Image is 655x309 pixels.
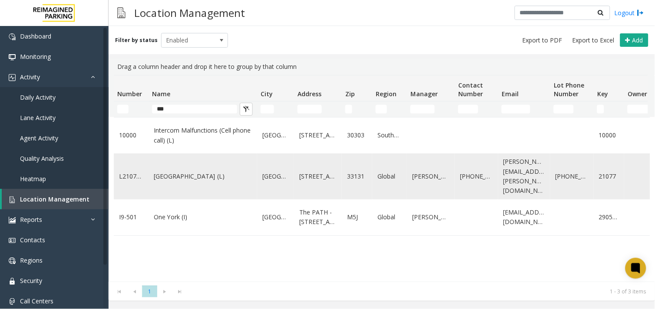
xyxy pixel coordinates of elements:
[407,101,455,117] td: Manager Filter
[114,101,149,117] td: Number Filter
[152,105,237,114] input: Name Filter
[347,212,367,222] a: M5J
[460,172,493,181] a: [PHONE_NUMBER]
[599,172,619,181] a: 21077
[9,196,16,203] img: 'icon'
[117,90,142,98] span: Number
[410,105,435,114] input: Manager Filter
[193,288,646,295] kendo-pager-info: 1 - 3 of 3 items
[162,33,215,47] span: Enabled
[262,212,289,222] a: [GEOGRAPHIC_DATA]
[154,212,252,222] a: One York (I)
[503,208,545,227] a: [EMAIL_ADDRESS][DOMAIN_NAME]
[410,90,438,98] span: Manager
[240,103,253,116] button: Clear
[455,101,498,117] td: Contact Number Filter
[347,130,367,140] a: 30303
[299,208,337,227] a: The PATH - [STREET_ADDRESS]
[294,101,342,117] td: Address Filter
[20,73,40,81] span: Activity
[599,212,619,222] a: 290501
[115,36,158,44] label: Filter by status
[261,105,274,114] input: City Filter
[130,2,249,23] h3: Location Management
[594,101,624,117] td: Key Filter
[9,217,16,224] img: 'icon'
[345,90,355,98] span: Zip
[20,93,56,101] span: Daily Activity
[257,101,294,117] td: City Filter
[299,172,337,181] a: [STREET_ADDRESS]
[149,101,257,117] td: Name Filter
[117,2,126,23] img: pageIcon
[376,105,387,114] input: Region Filter
[372,101,407,117] td: Region Filter
[376,90,397,98] span: Region
[20,276,42,285] span: Security
[152,90,170,98] span: Name
[109,75,655,282] div: Data table
[2,189,109,209] a: Location Management
[298,90,321,98] span: Address
[20,52,51,61] span: Monitoring
[154,126,252,145] a: Intercom Malfunctions (Cell phone call) (L)
[298,105,322,114] input: Address Filter
[9,278,16,285] img: 'icon'
[628,90,647,98] span: Owner
[554,81,584,98] span: Lot Phone Number
[9,54,16,61] img: 'icon'
[20,114,56,122] span: Lane Activity
[502,105,530,114] input: Email Filter
[569,34,618,46] button: Export to Excel
[9,74,16,81] img: 'icon'
[632,36,643,44] span: Add
[412,172,450,181] a: [PERSON_NAME]
[597,105,604,114] input: Key Filter
[20,154,64,163] span: Quality Analysis
[20,236,45,244] span: Contacts
[299,130,337,140] a: [STREET_ADDRESS]
[20,32,51,40] span: Dashboard
[262,130,289,140] a: [GEOGRAPHIC_DATA]
[154,172,252,181] a: [GEOGRAPHIC_DATA] (L)
[572,36,615,45] span: Export to Excel
[20,256,43,264] span: Regions
[114,59,650,75] div: Drag a column header and drop it here to group by that column
[119,172,143,181] a: L21077700
[637,8,644,17] img: logout
[377,130,402,140] a: Southeast
[550,101,594,117] td: Lot Phone Number Filter
[554,105,574,114] input: Lot Phone Number Filter
[9,33,16,40] img: 'icon'
[117,105,129,114] input: Number Filter
[503,157,545,196] a: [PERSON_NAME][EMAIL_ADDRESS][PERSON_NAME][DOMAIN_NAME]
[119,130,143,140] a: 10000
[9,237,16,244] img: 'icon'
[556,172,589,181] a: [PHONE_NUMBER]
[620,33,648,47] button: Add
[345,105,352,114] input: Zip Filter
[20,195,89,203] span: Location Management
[342,101,372,117] td: Zip Filter
[347,172,367,181] a: 33131
[20,134,58,142] span: Agent Activity
[142,286,157,297] span: Page 1
[502,90,519,98] span: Email
[599,130,619,140] a: 10000
[20,175,46,183] span: Heatmap
[261,90,273,98] span: City
[498,101,550,117] td: Email Filter
[615,8,644,17] a: Logout
[9,257,16,264] img: 'icon'
[458,81,483,98] span: Contact Number
[377,212,402,222] a: Global
[9,298,16,305] img: 'icon'
[20,297,53,305] span: Call Centers
[262,172,289,181] a: [GEOGRAPHIC_DATA]
[597,90,608,98] span: Key
[20,215,42,224] span: Reports
[519,34,566,46] button: Export to PDF
[458,105,478,114] input: Contact Number Filter
[119,212,143,222] a: I9-501
[412,212,450,222] a: [PERSON_NAME]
